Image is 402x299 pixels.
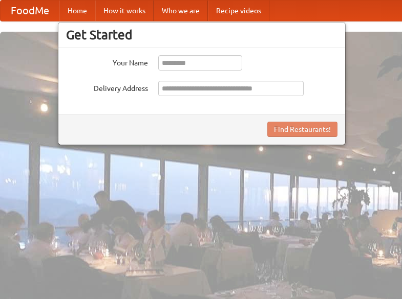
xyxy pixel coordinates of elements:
[66,81,148,94] label: Delivery Address
[267,122,337,137] button: Find Restaurants!
[95,1,154,21] a: How it works
[66,55,148,68] label: Your Name
[59,1,95,21] a: Home
[154,1,208,21] a: Who we are
[1,1,59,21] a: FoodMe
[208,1,269,21] a: Recipe videos
[66,27,337,42] h3: Get Started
